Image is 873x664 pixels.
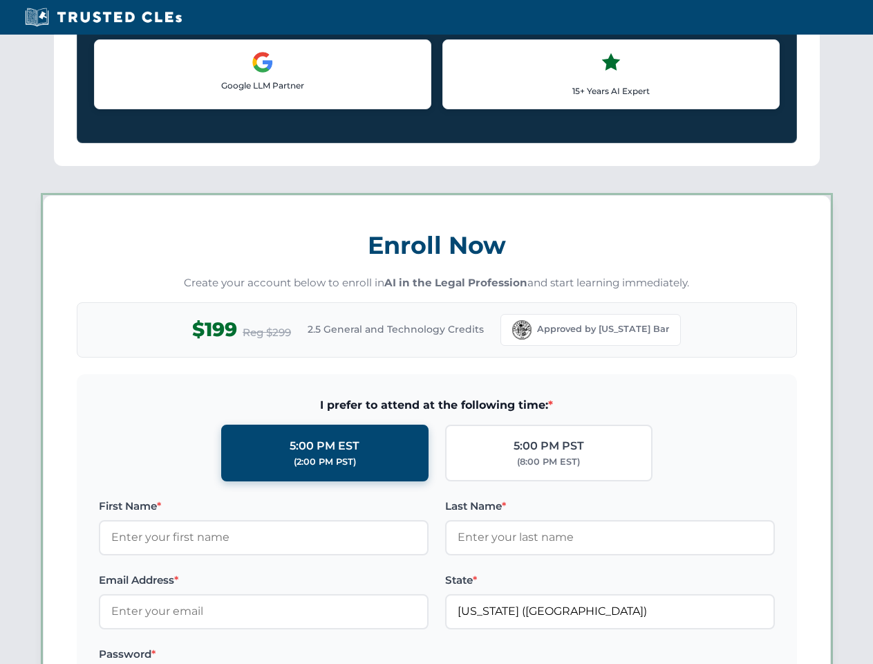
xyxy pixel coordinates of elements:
input: Enter your email [99,594,429,629]
img: Trusted CLEs [21,7,186,28]
input: Florida (FL) [445,594,775,629]
div: (8:00 PM EST) [517,455,580,469]
p: Google LLM Partner [106,79,420,92]
strong: AI in the Legal Profession [384,276,527,289]
label: Email Address [99,572,429,589]
span: Approved by [US_STATE] Bar [537,322,669,336]
label: First Name [99,498,429,515]
h3: Enroll Now [77,223,797,267]
p: 15+ Years AI Expert [454,84,768,98]
div: (2:00 PM PST) [294,455,356,469]
input: Enter your first name [99,520,429,555]
label: Password [99,646,429,663]
img: Google [252,51,274,73]
span: 2.5 General and Technology Credits [308,322,484,337]
div: 5:00 PM PST [514,437,584,455]
label: State [445,572,775,589]
img: Florida Bar [512,320,532,340]
div: 5:00 PM EST [290,437,359,455]
p: Create your account below to enroll in and start learning immediately. [77,275,797,291]
label: Last Name [445,498,775,515]
span: Reg $299 [243,324,291,341]
span: $199 [192,314,237,345]
span: I prefer to attend at the following time: [99,396,775,414]
input: Enter your last name [445,520,775,555]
